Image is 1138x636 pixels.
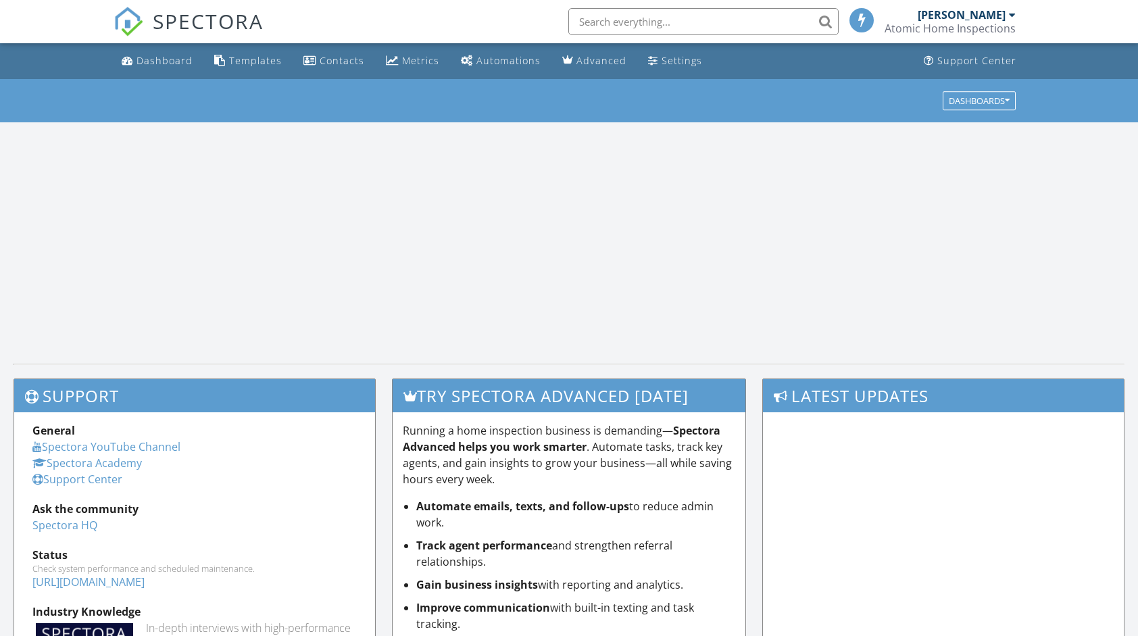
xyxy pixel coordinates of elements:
[416,600,550,615] strong: Improve communication
[32,574,145,589] a: [URL][DOMAIN_NAME]
[32,547,357,563] div: Status
[403,422,735,487] p: Running a home inspection business is demanding— . Automate tasks, track key agents, and gain ins...
[32,518,97,533] a: Spectora HQ
[229,54,282,67] div: Templates
[416,499,629,514] strong: Automate emails, texts, and follow-ups
[32,604,357,620] div: Industry Knowledge
[114,18,264,47] a: SPECTORA
[32,456,142,470] a: Spectora Academy
[137,54,193,67] div: Dashboard
[576,54,626,67] div: Advanced
[32,501,357,517] div: Ask the community
[763,379,1124,412] h3: Latest Updates
[416,537,735,570] li: and strengthen referral relationships.
[416,538,552,553] strong: Track agent performance
[14,379,375,412] h3: Support
[885,22,1016,35] div: Atomic Home Inspections
[209,49,287,74] a: Templates
[32,472,122,487] a: Support Center
[32,563,357,574] div: Check system performance and scheduled maintenance.
[918,8,1006,22] div: [PERSON_NAME]
[114,7,143,36] img: The Best Home Inspection Software - Spectora
[153,7,264,35] span: SPECTORA
[320,54,364,67] div: Contacts
[943,91,1016,110] button: Dashboards
[380,49,445,74] a: Metrics
[455,49,546,74] a: Automations (Basic)
[298,49,370,74] a: Contacts
[937,54,1016,67] div: Support Center
[568,8,839,35] input: Search everything...
[949,96,1010,105] div: Dashboards
[402,54,439,67] div: Metrics
[32,423,75,438] strong: General
[476,54,541,67] div: Automations
[403,423,720,454] strong: Spectora Advanced helps you work smarter
[393,379,745,412] h3: Try spectora advanced [DATE]
[643,49,708,74] a: Settings
[662,54,702,67] div: Settings
[116,49,198,74] a: Dashboard
[918,49,1022,74] a: Support Center
[416,577,735,593] li: with reporting and analytics.
[557,49,632,74] a: Advanced
[416,600,735,632] li: with built-in texting and task tracking.
[32,439,180,454] a: Spectora YouTube Channel
[416,498,735,531] li: to reduce admin work.
[416,577,538,592] strong: Gain business insights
